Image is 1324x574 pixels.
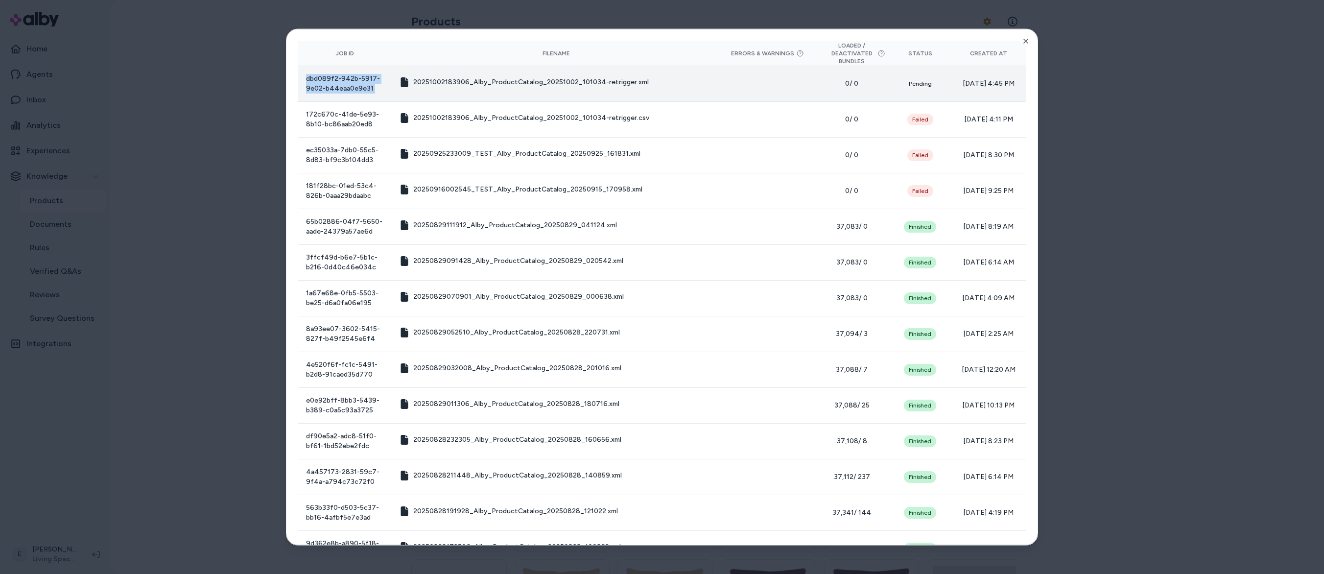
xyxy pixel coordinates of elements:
span: 0 / 0 [822,79,881,89]
span: 37,341 / 144 [822,508,881,518]
span: 37,386 / 28 [822,544,881,553]
span: 20250828172506_Alby_ProductCatalog_20250828_100822.xml [413,542,621,552]
span: 20250828211448_Alby_ProductCatalog_20250828_140859.xml [413,471,622,480]
div: Finished [904,257,936,268]
span: [DATE] 8:30 PM [959,150,1018,160]
span: 0 / 0 [822,115,881,124]
td: e0e92bff-8bb3-5439-b389-c0a5c93a3725 [298,387,392,423]
div: Finished [904,543,936,554]
span: 20251002183906_Alby_ProductCatalog_20251002_101034-retrigger.csv [413,113,649,123]
button: 20250828172506_Alby_ProductCatalog_20250828_100822.xml [400,542,621,552]
td: df90e5a2-adc8-51f0-bf61-1bd52ebe2fdc [298,423,392,459]
span: [DATE] 4:11 PM [959,115,1018,124]
span: [DATE] 4:45 PM [959,79,1018,89]
span: 20250829070901_Alby_ProductCatalog_20250829_000638.xml [413,292,624,302]
button: 20251002183906_Alby_ProductCatalog_20251002_101034-retrigger.xml [400,77,649,87]
span: 20250829052510_Alby_ProductCatalog_20250828_220731.xml [413,328,620,337]
span: [DATE] 8:23 PM [959,436,1018,446]
button: Loaded / Deactivated Bundles [822,42,881,65]
span: 37,094 / 3 [822,329,881,339]
button: 20250829011306_Alby_ProductCatalog_20250828_180716.xml [400,399,619,409]
button: 20250829070901_Alby_ProductCatalog_20250829_000638.xml [400,292,624,302]
button: Errors & Warnings [731,49,804,57]
span: [DATE] 9:25 PM [959,186,1018,196]
button: 20250829032008_Alby_ProductCatalog_20250828_201016.xml [400,363,621,373]
span: [DATE] 4:09 AM [959,293,1018,303]
span: 37,088 / 25 [822,401,881,410]
td: 4a457173-2831-59c7-9f4a-a794c73c72f0 [298,459,392,495]
button: 20250916002545_TEST_Alby_ProductCatalog_20250915_170958.xml [400,185,642,194]
button: 20250828191928_Alby_ProductCatalog_20250828_121022.xml [400,506,618,516]
button: 20250925233009_TEST_Alby_ProductCatalog_20250925_161831.xml [400,149,640,159]
span: 37,088 / 7 [822,365,881,375]
span: [DATE] 6:14 AM [959,258,1018,267]
button: 20250828232305_Alby_ProductCatalog_20250828_160656.xml [400,435,621,445]
td: 3ffcf49d-b6e7-5b1c-b216-0d40c46e034c [298,244,392,280]
span: 20250828191928_Alby_ProductCatalog_20250828_121022.xml [413,506,618,516]
span: 37,083 / 0 [822,293,881,303]
td: 1a67e68e-0fb5-5503-be25-d6a0fa06e195 [298,280,392,316]
td: 8a93ee07-3602-5415-827f-b49f2545e6f4 [298,316,392,352]
td: 65b02886-04f7-5650-aade-24379a57ae6d [298,209,392,244]
td: dbd089f2-942b-5917-9e02-b44eaa0e9e31 [298,66,392,101]
span: 20250829011306_Alby_ProductCatalog_20250828_180716.xml [413,399,619,409]
span: 37,083 / 0 [822,222,881,232]
button: 20250829091428_Alby_ProductCatalog_20250829_020542.xml [400,256,623,266]
div: Status [897,49,943,57]
div: Finished [904,435,936,447]
button: 20250829111912_Alby_ProductCatalog_20250829_041124.xml [400,220,617,230]
button: Failed [907,114,933,125]
td: 172c670c-41de-5e93-8b10-bc86aab20ed8 [298,101,392,137]
span: 20251002183906_Alby_ProductCatalog_20251002_101034-retrigger.xml [413,77,649,87]
div: Created At [959,49,1018,57]
div: Job ID [306,49,384,57]
span: [DATE] 6:14 PM [959,472,1018,482]
div: Finished [904,221,936,233]
span: [DATE] 12:20 AM [959,365,1018,375]
span: 20250916002545_TEST_Alby_ProductCatalog_20250915_170958.xml [413,185,642,194]
span: [DATE] 2:25 PM [959,544,1018,553]
span: [DATE] 4:19 PM [959,508,1018,518]
button: Failed [907,185,933,197]
span: 20250925233009_TEST_Alby_ProductCatalog_20250925_161831.xml [413,149,640,159]
span: 0 / 0 [822,186,881,196]
span: [DATE] 10:13 PM [959,401,1018,410]
div: Finished [904,292,936,304]
div: Finished [904,471,936,483]
td: 181f28bc-01ed-53c4-826b-0aaa29bdaabc [298,173,392,209]
span: 0 / 0 [822,150,881,160]
td: ec35033a-7db0-55c5-8d83-bf9c3b104dd3 [298,137,392,173]
div: Finished [904,400,936,411]
td: 563b33f0-d503-5c37-bb16-4afbf5e7e3ad [298,495,392,530]
div: Pending [904,78,937,90]
td: 4e520f6f-fc1c-5491-b2d8-91caed35d770 [298,352,392,387]
div: Finished [904,507,936,519]
span: [DATE] 8:19 AM [959,222,1018,232]
div: Filename [400,49,713,57]
td: 9d362e8b-a890-5f18-a1e6-ec9dfe866ce0 [298,530,392,566]
button: 20250829052510_Alby_ProductCatalog_20250828_220731.xml [400,328,620,337]
span: 37,112 / 237 [822,472,881,482]
button: 20250828211448_Alby_ProductCatalog_20250828_140859.xml [400,471,622,480]
span: 20250829091428_Alby_ProductCatalog_20250829_020542.xml [413,256,623,266]
button: 20251002183906_Alby_ProductCatalog_20251002_101034-retrigger.csv [400,113,649,123]
div: Finished [904,328,936,340]
span: 37,108 / 8 [822,436,881,446]
span: 20250829111912_Alby_ProductCatalog_20250829_041124.xml [413,220,617,230]
span: 20250828232305_Alby_ProductCatalog_20250828_160656.xml [413,435,621,445]
div: Finished [904,364,936,376]
span: 37,083 / 0 [822,258,881,267]
span: 20250829032008_Alby_ProductCatalog_20250828_201016.xml [413,363,621,373]
button: Failed [907,149,933,161]
span: [DATE] 2:25 AM [959,329,1018,339]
